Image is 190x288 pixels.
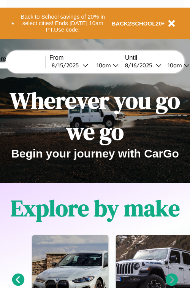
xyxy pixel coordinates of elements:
b: BACK2SCHOOL20 [112,20,162,27]
label: From [49,54,121,61]
div: 8 / 15 / 2025 [52,62,82,69]
div: 10am [164,62,184,69]
button: Back to School savings of 20% in select cities! Ends [DATE] 10am PT.Use code: [14,11,112,35]
h1: Explore by make [11,193,180,224]
div: 8 / 16 / 2025 [125,62,156,69]
div: 10am [93,62,113,69]
button: 8/15/2025 [49,61,90,69]
button: 10am [90,61,121,69]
